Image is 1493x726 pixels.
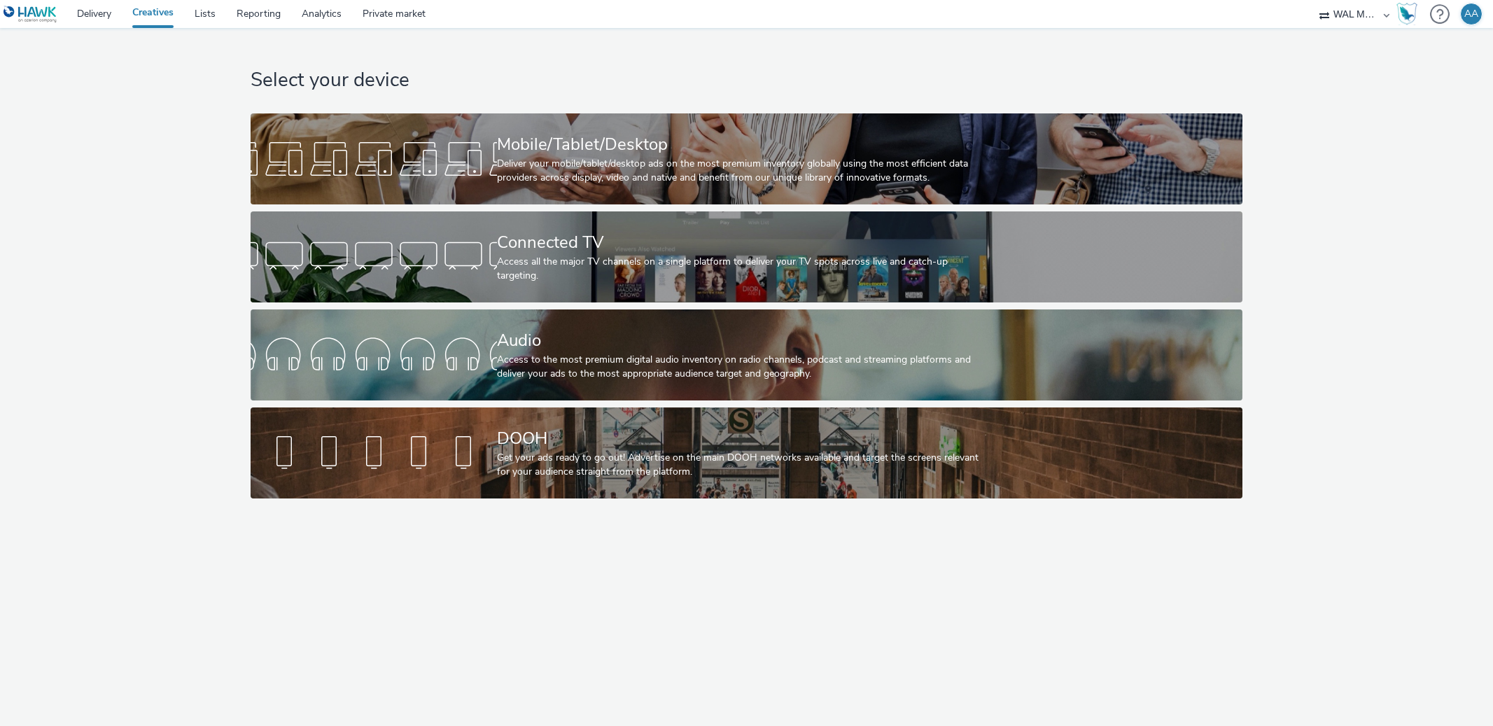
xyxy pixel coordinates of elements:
div: Mobile/Tablet/Desktop [497,132,990,157]
div: Access to the most premium digital audio inventory on radio channels, podcast and streaming platf... [497,353,990,382]
img: undefined Logo [3,6,57,23]
div: Deliver your mobile/tablet/desktop ads on the most premium inventory globally using the most effi... [497,157,990,186]
div: Get your ads ready to go out! Advertise on the main DOOH networks available and target the screen... [497,451,990,480]
a: Mobile/Tablet/DesktopDeliver your mobile/tablet/desktop ads on the most premium inventory globall... [251,113,1242,204]
div: Access all the major TV channels on a single platform to deliver your TV spots across live and ca... [497,255,990,284]
div: AA [1464,4,1478,25]
div: DOOH [497,426,990,451]
a: DOOHGet your ads ready to go out! Advertise on the main DOOH networks available and target the sc... [251,407,1242,498]
img: Hawk Academy [1396,3,1417,25]
h1: Select your device [251,67,1242,94]
div: Audio [497,328,990,353]
a: Connected TVAccess all the major TV channels on a single platform to deliver your TV spots across... [251,211,1242,302]
a: AudioAccess to the most premium digital audio inventory on radio channels, podcast and streaming ... [251,309,1242,400]
a: Hawk Academy [1396,3,1423,25]
div: Connected TV [497,230,990,255]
